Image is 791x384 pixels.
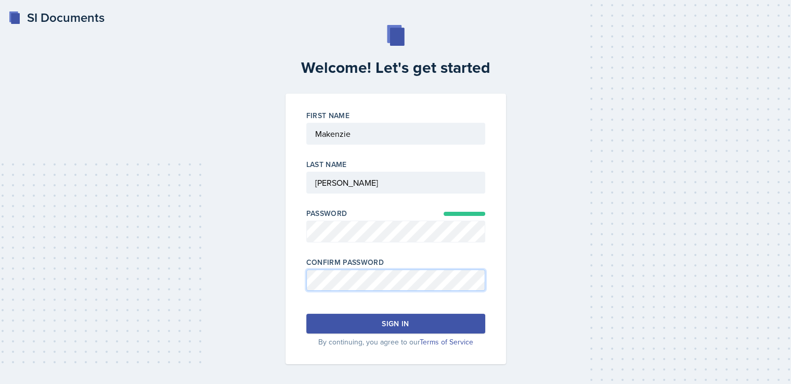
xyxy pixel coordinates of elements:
p: By continuing, you agree to our [306,337,485,348]
label: First Name [306,110,350,121]
button: Sign in [306,314,485,334]
label: Password [306,208,347,219]
a: SI Documents [8,8,105,27]
div: Sign in [382,318,409,329]
label: Confirm Password [306,257,384,267]
input: Last Name [306,172,485,194]
input: First Name [306,123,485,145]
label: Last Name [306,159,347,170]
h2: Welcome! Let's get started [279,58,512,77]
a: Terms of Service [420,337,473,347]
